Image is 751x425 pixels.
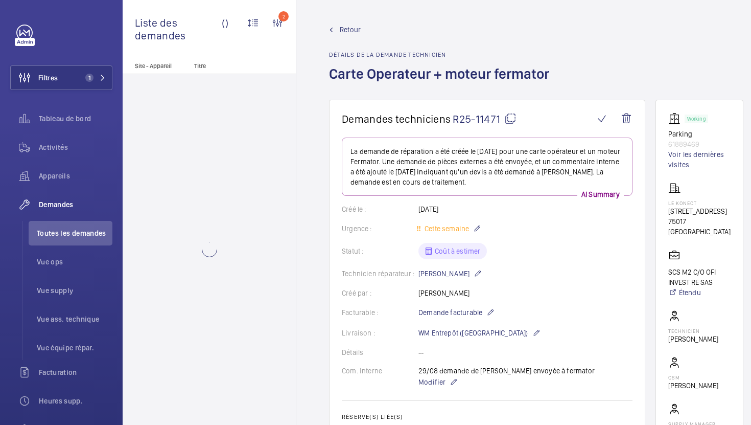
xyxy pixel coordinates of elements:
[37,285,112,296] span: Vue supply
[687,117,706,121] p: Working
[418,377,445,387] span: Modifier
[39,199,112,210] span: Demandes
[340,25,361,35] span: Retour
[329,51,555,58] h2: Détails de la demande technicien
[39,114,112,124] span: Tableau de bord
[453,113,517,125] span: R25-11471
[577,189,624,199] p: AI Summary
[342,113,451,125] span: Demandes techniciens
[350,146,624,187] p: La demande de réparation a été créée le [DATE] pour une carte opérateur et un moteur Fermator. Un...
[37,257,112,267] span: Vue ops
[37,228,112,238] span: Toutes les demandes
[342,413,632,420] h2: Réserve(s) liée(s)
[39,367,112,377] span: Facturation
[668,334,718,344] p: [PERSON_NAME]
[10,65,112,90] button: Filtres1
[39,396,112,406] span: Heures supp.
[135,16,222,42] span: Liste des demandes
[329,64,555,100] h1: Carte Operateur + moteur fermator
[668,216,731,237] p: 75017 [GEOGRAPHIC_DATA]
[668,139,731,149] p: 61889469
[418,307,482,318] span: Demande facturable
[668,374,718,381] p: CSM
[668,149,731,170] a: Voir les dernières visites
[194,62,262,70] p: Titre
[39,171,112,181] span: Appareils
[668,328,718,334] p: Technicien
[39,142,112,152] span: Activités
[668,206,731,216] p: [STREET_ADDRESS]
[123,62,190,70] p: Site - Appareil
[38,73,58,83] span: Filtres
[418,327,541,339] p: WM Entrepôt ([GEOGRAPHIC_DATA])
[668,129,731,139] p: Parking
[37,314,112,324] span: Vue ass. technique
[37,343,112,353] span: Vue équipe répar.
[668,381,718,391] p: [PERSON_NAME]
[423,225,469,233] span: Cette semaine
[668,200,731,206] p: Le Konect
[668,267,731,287] p: SCS M2 C/O OFI INVEST RE SAS
[668,113,685,125] img: elevator.svg
[418,267,482,280] p: [PERSON_NAME]
[85,74,93,82] span: 1
[668,287,731,298] a: Étendu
